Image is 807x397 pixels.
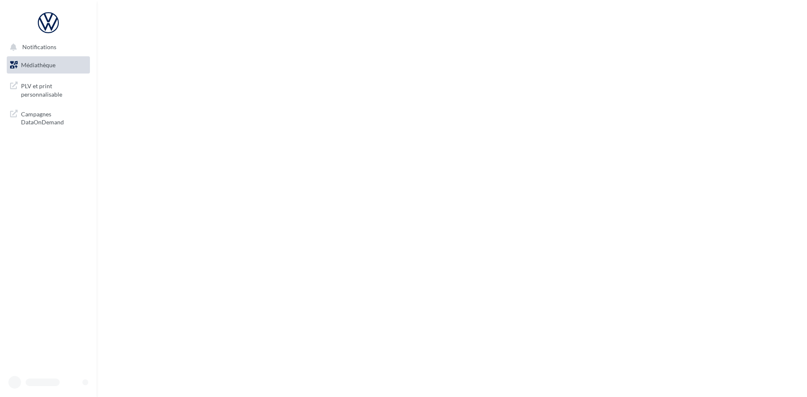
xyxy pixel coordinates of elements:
span: Médiathèque [21,61,55,68]
a: Médiathèque [5,56,92,74]
span: Campagnes DataOnDemand [21,108,87,126]
a: Campagnes DataOnDemand [5,105,92,130]
a: PLV et print personnalisable [5,77,92,102]
span: Notifications [22,44,56,51]
span: PLV et print personnalisable [21,80,87,98]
